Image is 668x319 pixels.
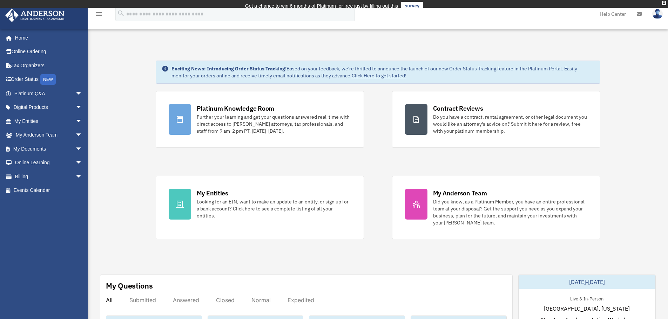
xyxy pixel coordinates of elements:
div: Answered [173,297,199,304]
a: survey [401,2,423,10]
span: arrow_drop_down [75,156,89,170]
div: Closed [216,297,235,304]
div: Live & In-Person [565,294,609,302]
div: Platinum Knowledge Room [197,104,275,113]
span: [GEOGRAPHIC_DATA], [US_STATE] [544,304,630,313]
img: User Pic [652,9,663,19]
div: All [106,297,113,304]
span: arrow_drop_down [75,128,89,143]
img: Anderson Advisors Platinum Portal [3,8,67,22]
a: My Entities Looking for an EIN, want to make an update to an entity, or sign up for a bank accoun... [156,176,364,239]
a: My Entitiesarrow_drop_down [5,114,93,128]
div: close [662,1,666,5]
div: My Anderson Team [433,189,487,197]
a: Platinum Knowledge Room Further your learning and get your questions answered real-time with dire... [156,91,364,148]
div: My Entities [197,189,228,197]
a: Platinum Q&Aarrow_drop_down [5,86,93,100]
strong: Exciting News: Introducing Order Status Tracking! [171,65,286,72]
div: NEW [40,74,56,85]
span: arrow_drop_down [75,86,89,101]
a: Online Ordering [5,45,93,59]
a: Online Learningarrow_drop_down [5,156,93,170]
div: Based on your feedback, we're thrilled to announce the launch of our new Order Status Tracking fe... [171,65,594,79]
div: [DATE]-[DATE] [519,275,655,289]
div: Expedited [288,297,314,304]
a: My Anderson Team Did you know, as a Platinum Member, you have an entire professional team at your... [392,176,600,239]
div: Looking for an EIN, want to make an update to an entity, or sign up for a bank account? Click her... [197,198,351,219]
a: Digital Productsarrow_drop_down [5,100,93,115]
a: Click Here to get started! [352,72,406,79]
i: menu [95,10,103,18]
div: Get a chance to win 6 months of Platinum for free just by filling out this [245,2,398,10]
i: search [117,9,125,17]
span: arrow_drop_down [75,169,89,184]
a: menu [95,12,103,18]
div: Do you have a contract, rental agreement, or other legal document you would like an attorney's ad... [433,113,587,134]
span: arrow_drop_down [75,142,89,156]
a: Contract Reviews Do you have a contract, rental agreement, or other legal document you would like... [392,91,600,148]
div: Contract Reviews [433,104,483,113]
a: Tax Organizers [5,58,93,72]
a: Order StatusNEW [5,72,93,87]
a: My Anderson Teamarrow_drop_down [5,128,93,142]
span: arrow_drop_down [75,114,89,129]
div: Submitted [129,297,156,304]
div: Normal [251,297,271,304]
a: Home [5,31,89,45]
div: Did you know, as a Platinum Member, you have an entire professional team at your disposal? Get th... [433,198,587,226]
span: arrow_drop_down [75,100,89,115]
a: Billingarrow_drop_down [5,169,93,183]
div: Further your learning and get your questions answered real-time with direct access to [PERSON_NAM... [197,113,351,134]
div: My Questions [106,280,153,291]
a: My Documentsarrow_drop_down [5,142,93,156]
a: Events Calendar [5,183,93,197]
